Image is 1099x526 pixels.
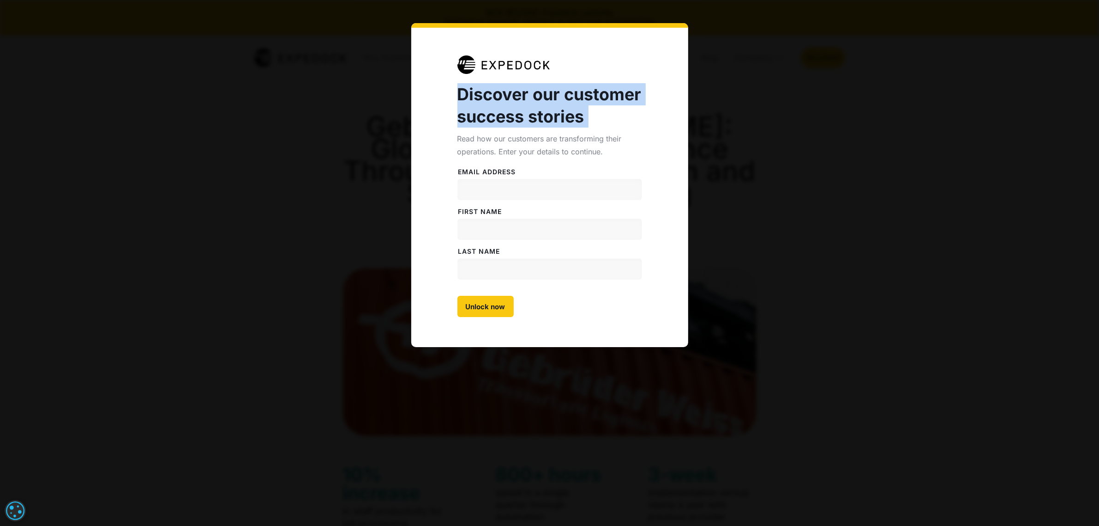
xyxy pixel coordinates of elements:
[457,158,642,317] form: Case Studies Form
[457,132,642,158] div: Read how our customers are transforming their operations. Enter your details to continue.
[457,296,514,317] input: Unlock now
[457,207,642,216] label: FiRST NAME
[457,167,642,177] label: Email address
[457,84,642,127] strong: Discover our customer success stories
[457,247,642,256] label: LAST NAME
[1053,482,1099,526] iframe: Chat Widget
